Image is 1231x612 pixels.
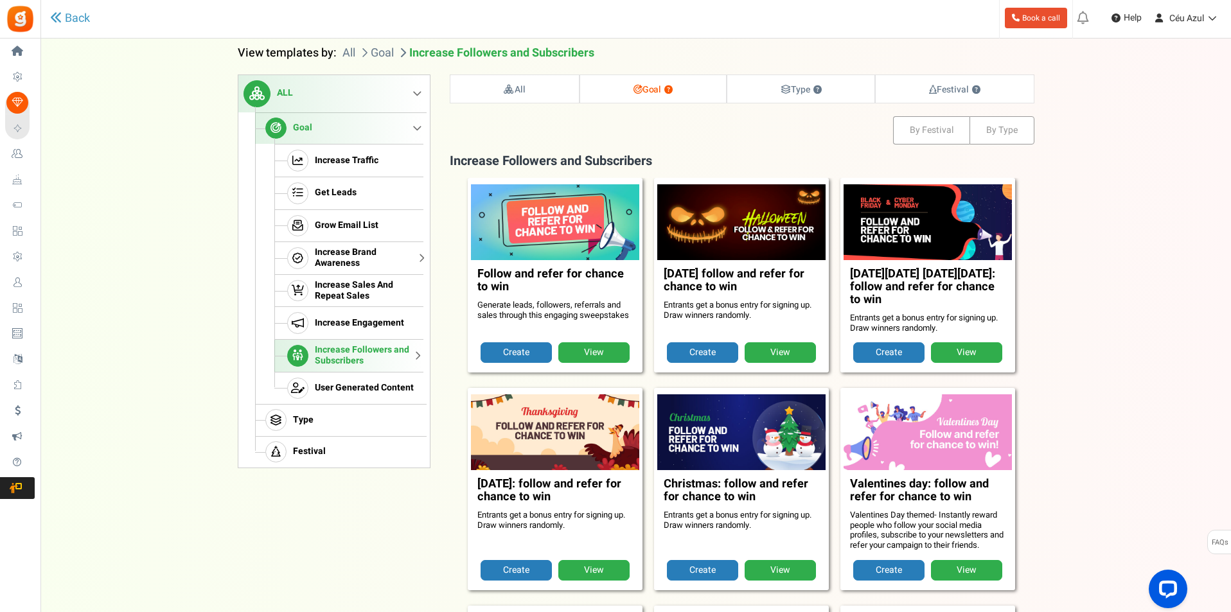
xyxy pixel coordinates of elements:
a: View [558,342,630,363]
h3: [DATE][DATE] [DATE][DATE]: follow and refer for chance to win [850,268,1005,313]
a: Increase Followers and Subscribers [274,339,423,372]
a: Create [853,560,925,581]
a: User Generated Content [274,372,423,405]
a: Help [1106,8,1147,28]
a: Increase Engagement [274,306,423,339]
a: ALL [238,75,423,112]
h3: [DATE] follow and refer for chance to win [664,268,819,300]
div: Domínio [67,76,98,84]
li: All [342,45,355,62]
a: View [745,342,816,363]
button: ? [813,86,822,94]
a: Back [50,10,90,27]
img: tab_domain_overview_orange.svg [53,74,64,85]
span: Get Leads [315,188,357,198]
span: FAQs [1211,530,1228,555]
strong: Type [781,83,822,96]
h3: Follow and refer for chance to win [477,268,633,300]
button: ? [664,86,673,94]
a: Create [481,560,552,581]
h3: [DATE]: follow and refer for chance to win [477,478,633,510]
span: Increase Brand Awareness [315,247,420,269]
figcaption: Entrants get a bonus entry for signing up. Draw winners randomly. [844,260,1012,342]
a: View [558,560,630,581]
h3: Christmas: follow and refer for chance to win [664,478,819,510]
span: Help [1120,12,1142,24]
span: User Generated Content [315,383,414,394]
li: Goal [358,45,394,62]
figcaption: Generate leads, followers, referrals and sales through this engaging sweepstakes [471,260,639,342]
a: View [931,342,1002,363]
span: ALL [277,88,293,99]
strong: Festival [929,83,980,96]
div: Domínio: [DOMAIN_NAME] [33,33,144,44]
img: tab_keywords_by_traffic_grey.svg [136,74,146,85]
strong: Goal [633,83,673,96]
span: Grow Email List [315,220,378,231]
figcaption: Entrants get a bonus entry for signing up. Draw winners randomly. [657,470,826,559]
a: Type [255,404,423,436]
a: Create [481,342,552,363]
a: Get Leads [274,177,423,209]
a: Grow Email List [274,209,423,242]
img: website_grey.svg [21,33,31,44]
a: View [745,560,816,581]
figcaption: Entrants get a bonus entry for signing up. Draw winners randomly. [657,260,826,342]
strong: All [503,83,526,96]
span: Type [293,415,314,426]
a: View [931,560,1002,581]
a: Goal [255,112,423,144]
a: Create [667,560,738,581]
span: Increase Followers and Subscribers [315,345,420,367]
strong: View templates by: [238,44,337,62]
figcaption: Entrants get a bonus entry for signing up. Draw winners randomly. [471,470,639,559]
div: Palavras-chave [150,76,206,84]
a: Festival [255,436,423,468]
span: Festival [293,446,326,457]
figcaption: Valentines Day themed- Instantly reward people who follow your social media profiles, subscribe t... [844,470,1012,559]
a: Increase Sales And Repeat Sales [274,274,423,307]
div: v 4.0.25 [36,21,63,31]
li: Increase Followers and Subscribers [396,45,594,62]
span: Goal [293,123,312,134]
button: By Type [970,116,1034,144]
span: Céu Azul [1169,12,1204,25]
button: By Festival [893,116,970,144]
span: Increase Sales And Repeat Sales [315,280,420,302]
a: Book a call [1005,8,1067,28]
a: Increase Brand Awareness [274,241,423,274]
span: Increase Followers and Subscribers [450,152,652,170]
h3: Valentines day: follow and refer for chance to win [850,478,1005,510]
img: Gratisfaction [6,4,35,33]
span: Increase Traffic [315,155,378,166]
a: Create [667,342,738,363]
span: Increase Engagement [315,318,404,329]
a: Increase Traffic [274,144,423,177]
button: ? [972,86,980,94]
a: Create [853,342,925,363]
